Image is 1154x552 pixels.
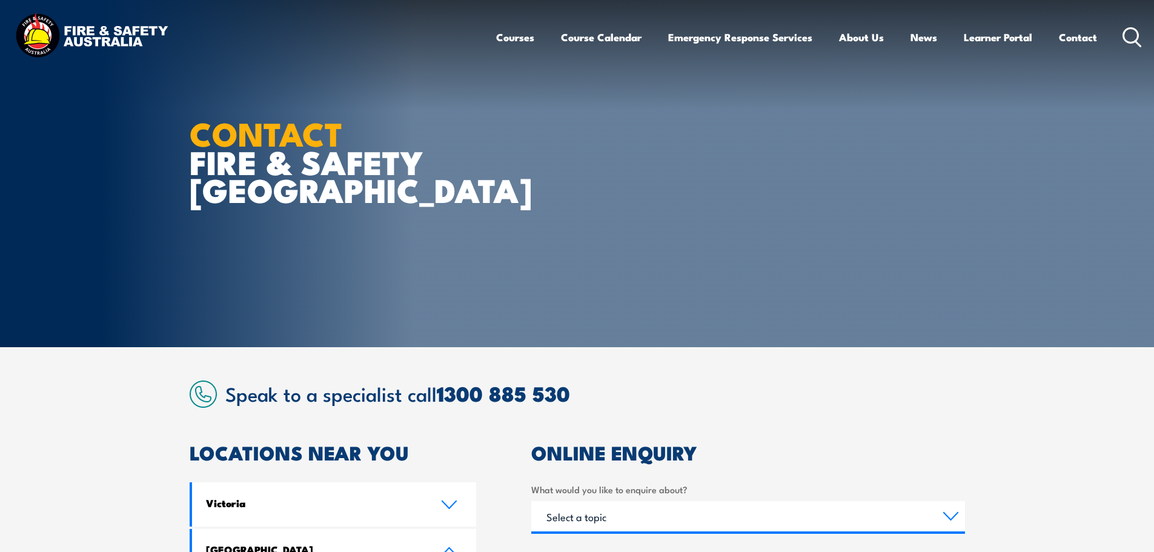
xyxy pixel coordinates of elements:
[190,119,489,204] h1: FIRE & SAFETY [GEOGRAPHIC_DATA]
[964,21,1032,53] a: Learner Portal
[839,21,884,53] a: About Us
[190,107,343,158] strong: CONTACT
[668,21,812,53] a: Emergency Response Services
[531,444,965,461] h2: ONLINE ENQUIRY
[225,382,965,404] h2: Speak to a specialist call
[531,482,965,496] label: What would you like to enquire about?
[190,444,477,461] h2: LOCATIONS NEAR YOU
[206,496,423,510] h4: Victoria
[496,21,534,53] a: Courses
[1059,21,1097,53] a: Contact
[192,482,477,527] a: Victoria
[437,377,570,409] a: 1300 885 530
[561,21,642,53] a: Course Calendar
[910,21,937,53] a: News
